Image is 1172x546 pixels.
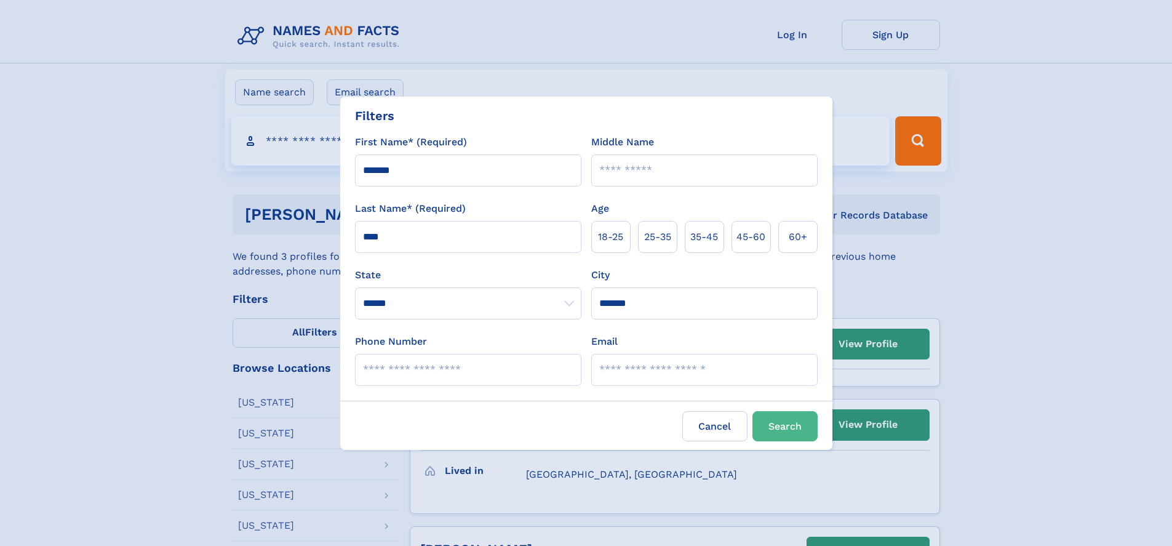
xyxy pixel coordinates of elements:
span: 35‑45 [690,230,718,244]
label: Phone Number [355,334,427,349]
label: Cancel [682,411,747,441]
div: Filters [355,106,394,125]
label: City [591,268,610,283]
label: First Name* (Required) [355,135,467,150]
label: Email [591,334,618,349]
button: Search [752,411,818,441]
span: 25‑35 [644,230,671,244]
label: Middle Name [591,135,654,150]
span: 45‑60 [736,230,765,244]
span: 60+ [789,230,807,244]
label: Age [591,201,609,216]
span: 18‑25 [598,230,623,244]
label: Last Name* (Required) [355,201,466,216]
label: State [355,268,581,283]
